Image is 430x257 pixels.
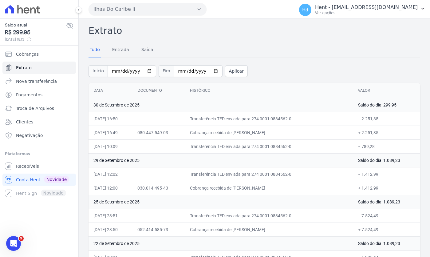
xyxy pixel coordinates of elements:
[185,126,353,139] td: Cobrança recebida de [PERSON_NAME]
[353,83,420,98] th: Valor
[2,116,76,128] a: Clientes
[16,92,42,98] span: Pagamentos
[44,176,69,183] span: Novidade
[353,209,420,223] td: − 7.524,49
[16,177,40,183] span: Conta Hent
[89,42,101,58] a: Tudo
[132,126,185,139] td: 080.447.549-03
[353,153,420,167] td: Saldo do dia: 1.089,23
[16,163,39,169] span: Recebíveis
[185,209,353,223] td: Transferência TED enviada para 274 0001 0884562-0
[5,37,66,42] span: [DATE] 18:13
[2,160,76,172] a: Recebíveis
[2,102,76,114] a: Troca de Arquivos
[2,75,76,87] a: Nova transferência
[89,112,132,126] td: [DATE] 16:50
[302,8,308,12] span: Hd
[353,195,420,209] td: Saldo do dia: 1.089,23
[89,195,353,209] td: 25 de Setembro de 2025
[132,83,185,98] th: Documento
[89,83,132,98] th: Data
[2,89,76,101] a: Pagamentos
[185,181,353,195] td: Cobrança recebida de [PERSON_NAME]
[89,24,420,38] h2: Extrato
[89,181,132,195] td: [DATE] 12:00
[2,174,76,186] a: Conta Hent Novidade
[16,78,57,84] span: Nova transferência
[132,181,185,195] td: 030.014.495-43
[2,62,76,74] a: Extrato
[16,51,39,57] span: Cobranças
[2,48,76,60] a: Cobranças
[16,65,32,71] span: Extrato
[89,153,353,167] td: 29 de Setembro de 2025
[353,223,420,236] td: + 7.524,49
[111,42,130,58] a: Entrada
[140,42,155,58] a: Saída
[185,112,353,126] td: Transferência TED enviada para 274 0001 0884562-0
[89,223,132,236] td: [DATE] 23:50
[2,129,76,142] a: Negativação
[89,209,132,223] td: [DATE] 23:51
[353,112,420,126] td: − 2.251,35
[5,22,66,28] span: Saldo atual
[294,1,430,18] button: Hd Hent - [EMAIL_ADDRESS][DOMAIN_NAME] Ver opções
[353,126,420,139] td: + 2.251,35
[353,181,420,195] td: + 1.412,99
[89,3,207,15] button: Ilhas Do Caribe Ii
[89,65,108,77] span: Início
[315,4,418,10] p: Hent - [EMAIL_ADDRESS][DOMAIN_NAME]
[16,119,33,125] span: Clientes
[159,65,174,77] span: Fim
[353,139,420,153] td: − 789,28
[5,28,66,37] span: R$ 299,95
[16,132,43,139] span: Negativação
[89,98,353,112] td: 30 de Setembro de 2025
[353,236,420,250] td: Saldo do dia: 1.089,23
[185,139,353,153] td: Transferência TED enviada para 274 0001 0884562-0
[19,236,24,241] span: 9
[225,65,248,77] button: Aplicar
[89,236,353,250] td: 22 de Setembro de 2025
[89,167,132,181] td: [DATE] 12:02
[185,83,353,98] th: Histórico
[353,167,420,181] td: − 1.412,99
[315,10,418,15] p: Ver opções
[5,48,73,199] nav: Sidebar
[353,98,420,112] td: Saldo do dia: 299,95
[185,167,353,181] td: Transferência TED enviada para 274 0001 0884562-0
[185,223,353,236] td: Cobrança recebida de [PERSON_NAME]
[89,126,132,139] td: [DATE] 16:49
[5,150,73,158] div: Plataformas
[132,223,185,236] td: 052.414.585-73
[6,236,21,251] iframe: Intercom live chat
[89,139,132,153] td: [DATE] 10:09
[16,105,54,111] span: Troca de Arquivos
